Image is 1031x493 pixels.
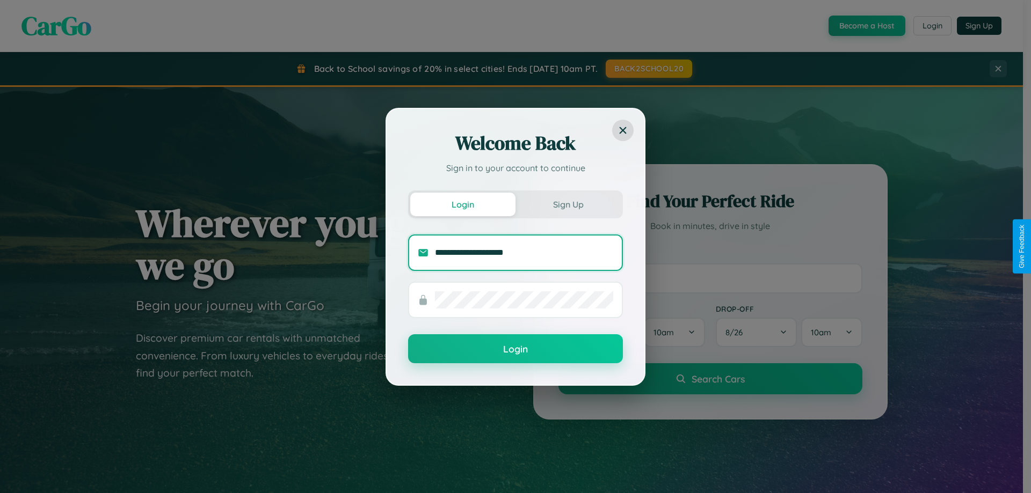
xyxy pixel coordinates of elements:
[408,130,623,156] h2: Welcome Back
[515,193,621,216] button: Sign Up
[410,193,515,216] button: Login
[408,161,623,174] p: Sign in to your account to continue
[1018,225,1026,268] div: Give Feedback
[408,334,623,363] button: Login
